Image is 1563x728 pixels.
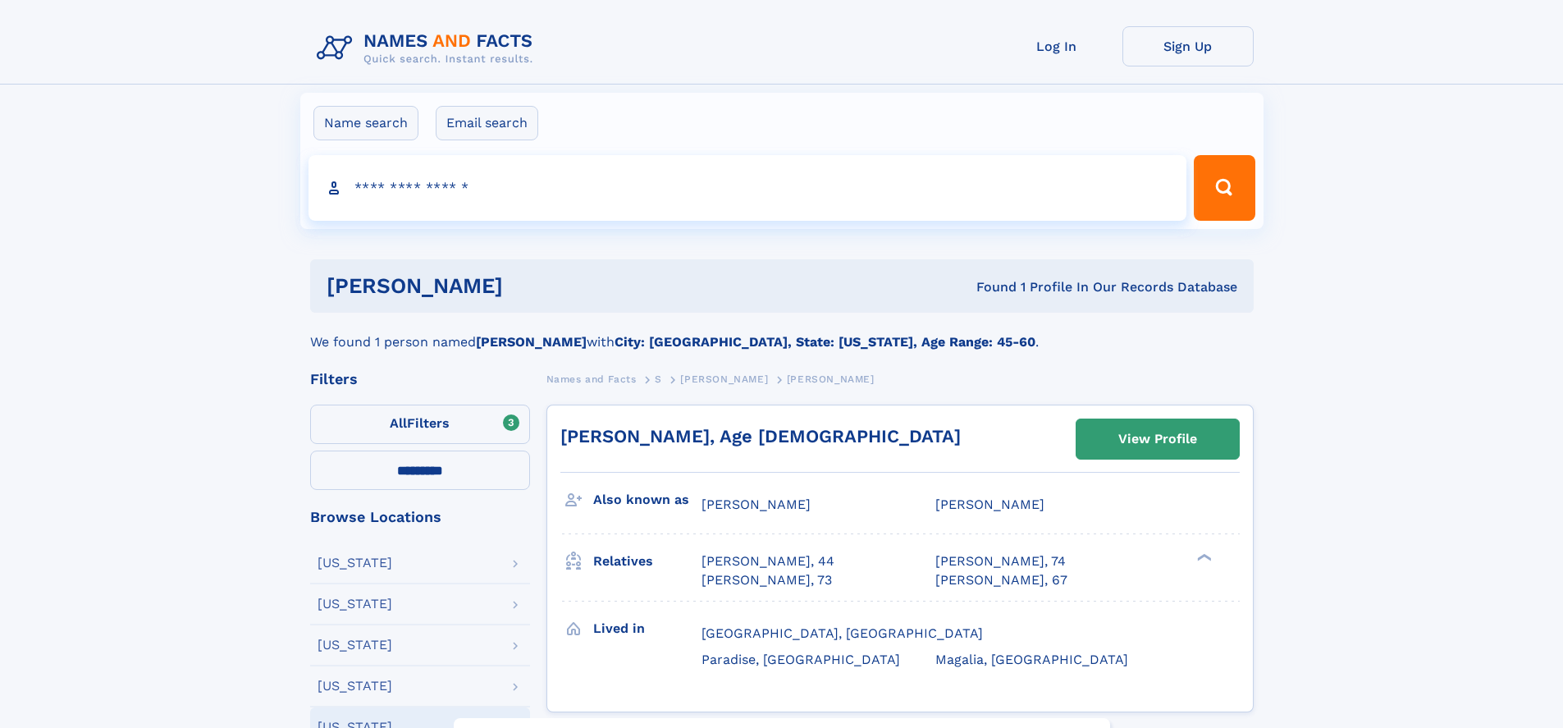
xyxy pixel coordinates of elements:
[318,680,392,693] div: [US_STATE]
[593,486,702,514] h3: Also known as
[390,415,407,431] span: All
[327,276,740,296] h1: [PERSON_NAME]
[935,497,1044,512] span: [PERSON_NAME]
[1118,420,1197,458] div: View Profile
[935,571,1067,589] a: [PERSON_NAME], 67
[702,497,811,512] span: [PERSON_NAME]
[991,26,1122,66] a: Log In
[318,556,392,570] div: [US_STATE]
[593,615,702,643] h3: Lived in
[310,372,530,387] div: Filters
[702,571,832,589] a: [PERSON_NAME], 73
[546,369,637,389] a: Names and Facts
[935,652,1128,667] span: Magalia, [GEOGRAPHIC_DATA]
[318,639,392,652] div: [US_STATE]
[655,369,662,389] a: S
[615,334,1035,350] b: City: [GEOGRAPHIC_DATA], State: [US_STATE], Age Range: 45-60
[436,106,538,140] label: Email search
[560,426,961,446] a: [PERSON_NAME], Age [DEMOGRAPHIC_DATA]
[1076,419,1239,459] a: View Profile
[310,405,530,444] label: Filters
[702,552,834,570] a: [PERSON_NAME], 44
[310,510,530,524] div: Browse Locations
[680,369,768,389] a: [PERSON_NAME]
[935,552,1066,570] a: [PERSON_NAME], 74
[680,373,768,385] span: [PERSON_NAME]
[310,313,1254,352] div: We found 1 person named with .
[313,106,418,140] label: Name search
[308,155,1187,221] input: search input
[787,373,875,385] span: [PERSON_NAME]
[318,598,392,611] div: [US_STATE]
[593,547,702,575] h3: Relatives
[476,334,587,350] b: [PERSON_NAME]
[1122,26,1254,66] a: Sign Up
[1193,552,1213,563] div: ❯
[702,625,983,641] span: [GEOGRAPHIC_DATA], [GEOGRAPHIC_DATA]
[739,278,1237,296] div: Found 1 Profile In Our Records Database
[310,26,546,71] img: Logo Names and Facts
[1194,155,1255,221] button: Search Button
[702,652,900,667] span: Paradise, [GEOGRAPHIC_DATA]
[655,373,662,385] span: S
